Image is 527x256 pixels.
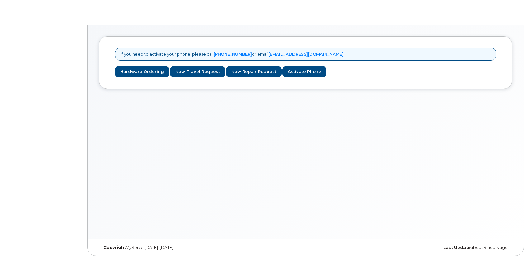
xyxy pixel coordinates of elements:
[226,66,282,78] a: New Repair Request
[99,245,237,250] div: MyServe [DATE]–[DATE]
[170,66,225,78] a: New Travel Request
[443,245,471,250] strong: Last Update
[121,51,344,57] p: If you need to activate your phone, please call or email
[282,66,326,78] a: Activate Phone
[374,245,512,250] div: about 4 hours ago
[268,52,344,57] a: [EMAIL_ADDRESS][DOMAIN_NAME]
[115,66,169,78] a: Hardware Ordering
[103,245,126,250] strong: Copyright
[214,52,252,57] a: [PHONE_NUMBER]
